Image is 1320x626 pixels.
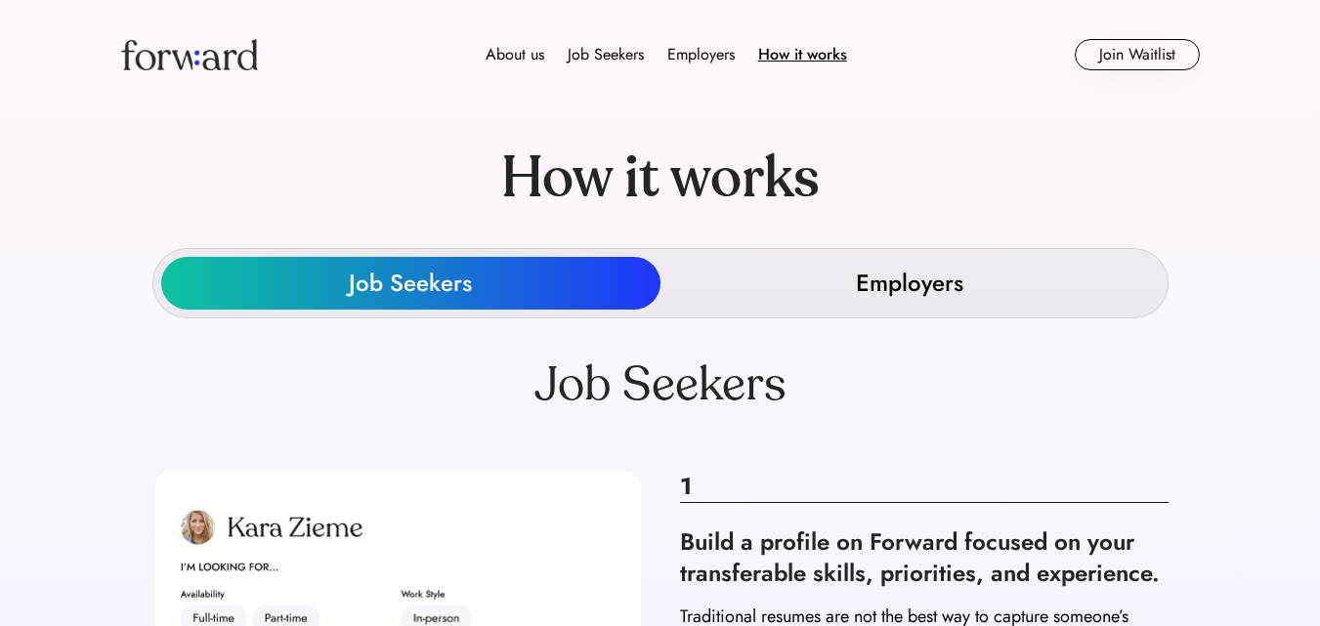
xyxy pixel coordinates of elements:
div: 1 [680,471,1169,503]
div: How it works [462,109,859,248]
button: Join Waitlist [1075,39,1200,70]
div: Job Seekers [117,357,1203,412]
div: About us [486,43,544,66]
div: Build a profile on Forward focused on your transferable skills, priorities, and experience. [680,526,1169,589]
div: Job Seekers [349,268,472,299]
img: Forward logo [121,39,258,70]
div: Employers [856,268,963,299]
div: Job Seekers [568,43,644,66]
div: How it works [758,43,847,66]
div: Employers [667,43,735,66]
